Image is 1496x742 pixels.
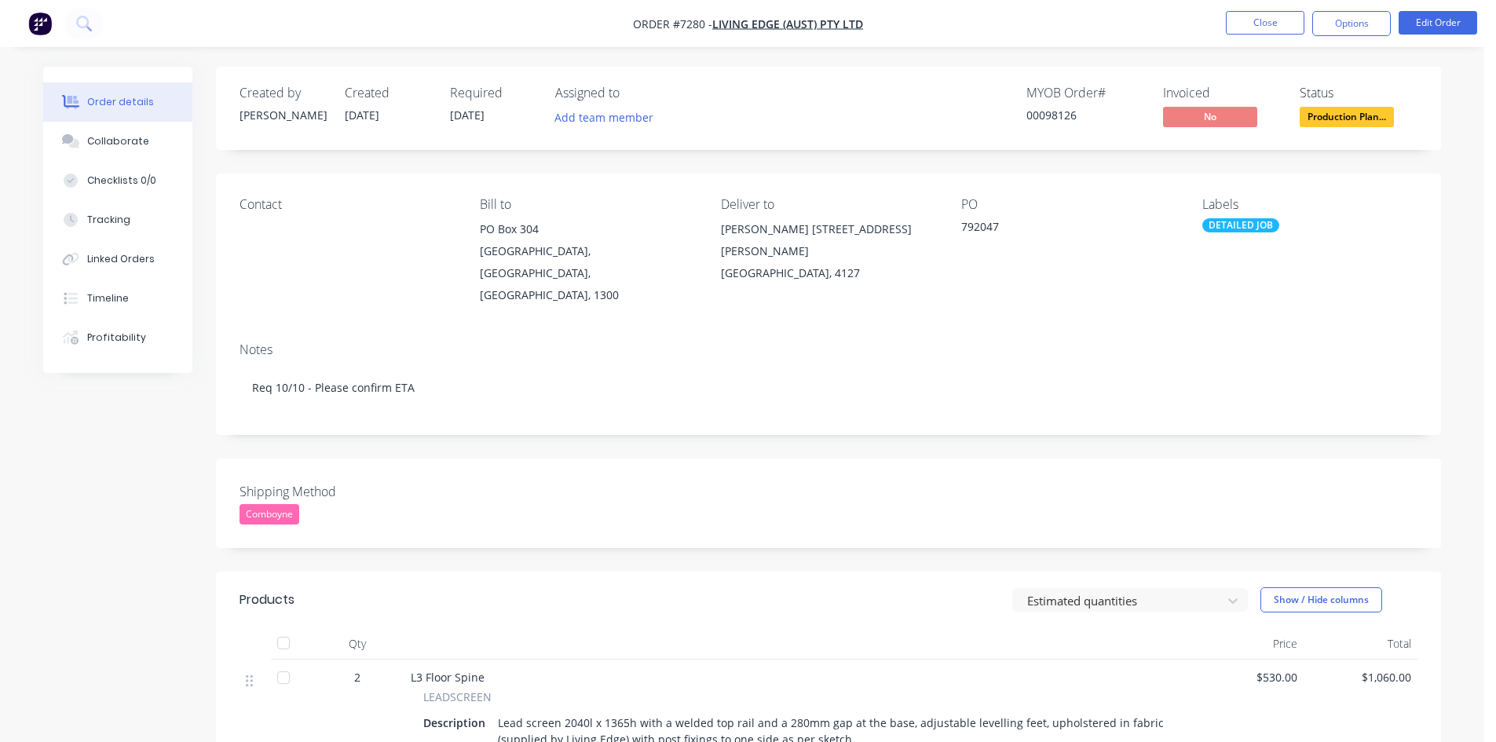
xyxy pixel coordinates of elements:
div: Invoiced [1163,86,1281,101]
div: Products [240,590,294,609]
span: 2 [354,669,360,685]
div: Profitability [87,331,146,345]
button: Profitability [43,318,192,357]
button: Show / Hide columns [1260,587,1382,612]
button: Order details [43,82,192,122]
div: Tracking [87,213,130,227]
div: Order details [87,95,154,109]
label: Shipping Method [240,482,436,501]
span: $530.00 [1196,669,1297,685]
div: Created by [240,86,326,101]
span: $1,060.00 [1310,669,1411,685]
span: L3 Floor Spine [411,670,485,685]
div: Linked Orders [87,252,155,266]
span: Order #7280 - [633,16,712,31]
div: Status [1300,86,1417,101]
div: [GEOGRAPHIC_DATA], 4127 [721,262,936,284]
div: Notes [240,342,1417,357]
div: Contact [240,197,455,212]
div: Bill to [480,197,695,212]
button: Add team member [547,107,662,128]
div: PO Box 304[GEOGRAPHIC_DATA], [GEOGRAPHIC_DATA], [GEOGRAPHIC_DATA], 1300 [480,218,695,306]
div: [PERSON_NAME] [240,107,326,123]
div: Checklists 0/0 [87,174,156,188]
div: Timeline [87,291,129,305]
div: DETAILED JOB [1202,218,1279,232]
div: PO [961,197,1176,212]
div: Collaborate [87,134,149,148]
a: Living Edge (Aust) Pty Ltd [712,16,863,31]
span: [DATE] [450,108,485,122]
div: Labels [1202,197,1417,212]
button: Timeline [43,279,192,318]
button: Collaborate [43,122,192,161]
button: Linked Orders [43,239,192,279]
div: PO Box 304 [480,218,695,240]
div: [PERSON_NAME] [STREET_ADDRESS][PERSON_NAME][GEOGRAPHIC_DATA], 4127 [721,218,936,284]
div: Comboyne [240,504,299,525]
div: 00098126 [1026,107,1144,123]
div: [GEOGRAPHIC_DATA], [GEOGRAPHIC_DATA], [GEOGRAPHIC_DATA], 1300 [480,240,695,306]
button: Add team member [555,107,662,128]
div: Qty [310,628,404,660]
div: Required [450,86,536,101]
div: Total [1304,628,1417,660]
button: Tracking [43,200,192,239]
span: [DATE] [345,108,379,122]
div: [PERSON_NAME] [STREET_ADDRESS][PERSON_NAME] [721,218,936,262]
div: Req 10/10 - Please confirm ETA [240,364,1417,411]
div: Created [345,86,431,101]
button: Close [1226,11,1304,35]
button: Production Plan... [1300,107,1394,130]
div: 792047 [961,218,1158,240]
span: LEADSCREEN [423,689,492,705]
div: Description [423,711,492,734]
button: Edit Order [1399,11,1477,35]
button: Checklists 0/0 [43,161,192,200]
div: Deliver to [721,197,936,212]
div: Assigned to [555,86,712,101]
img: Factory [28,12,52,35]
div: Price [1190,628,1304,660]
span: Production Plan... [1300,107,1394,126]
div: MYOB Order # [1026,86,1144,101]
button: Options [1312,11,1391,36]
span: No [1163,107,1257,126]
